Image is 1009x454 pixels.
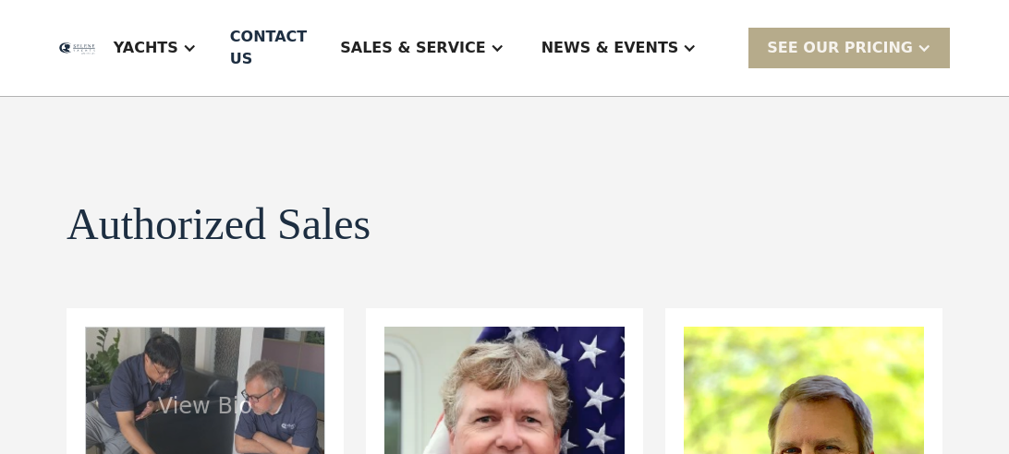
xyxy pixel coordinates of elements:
div: View Bio [158,389,252,423]
div: Sales & Service [340,37,485,59]
div: SEE Our Pricing [767,37,913,59]
img: logo [59,42,95,54]
div: News & EVENTS [523,11,716,85]
div: SEE Our Pricing [748,28,950,67]
div: Contact US [230,26,307,70]
div: Yachts [95,11,215,85]
div: Sales & Service [322,11,522,85]
div: Yachts [114,37,178,59]
h1: Authorized Sales [67,200,371,249]
div: News & EVENTS [541,37,679,59]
